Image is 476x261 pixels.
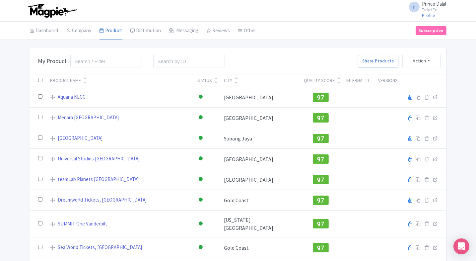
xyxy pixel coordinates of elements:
div: Active [197,243,204,252]
a: Dashboard [30,22,58,40]
a: Messaging [169,22,199,40]
td: [GEOGRAPHIC_DATA] [220,87,300,108]
span: 97 [317,244,324,251]
td: [US_STATE][GEOGRAPHIC_DATA] [220,211,300,237]
a: 97 [313,114,329,120]
div: Open Intercom Messenger [453,238,469,254]
div: Status [197,77,212,84]
span: 97 [317,197,324,204]
div: Quality Score [304,77,335,84]
div: Active [197,154,204,164]
a: Menara [GEOGRAPHIC_DATA] [58,114,119,122]
span: 97 [317,115,324,122]
th: Internal ID [342,74,374,87]
span: 97 [317,135,324,142]
a: P Prince Dalal TicketEx [405,1,446,12]
a: Universal Studios [GEOGRAPHIC_DATA] [58,155,140,163]
div: Active [197,133,204,143]
a: 97 [313,134,329,141]
a: Share Products [358,55,398,67]
td: [GEOGRAPHIC_DATA] [220,169,300,190]
a: Company [66,22,92,40]
td: Gold Coast [220,190,300,211]
div: Active [197,113,204,123]
a: Product [100,22,122,40]
input: Search / Filter [70,55,142,67]
span: 97 [317,156,324,163]
a: teamLab Planets [GEOGRAPHIC_DATA] [58,176,139,183]
span: 97 [317,176,324,183]
td: Gold Coast [220,237,300,258]
a: Distribution [130,22,161,40]
div: City [224,77,232,84]
div: Active [197,219,204,229]
a: [GEOGRAPHIC_DATA] [58,134,103,142]
button: Action [402,55,441,67]
a: Profile [422,12,436,18]
div: Active [197,195,204,205]
a: 97 [313,93,329,100]
a: 97 [313,175,329,182]
a: 97 [313,155,329,161]
small: TicketEx [422,8,446,12]
input: Search by ID [153,55,225,67]
a: 97 [313,243,329,250]
a: Subscription [416,26,446,35]
a: 97 [313,220,329,226]
a: SUMMIT One Vanderbilt [58,220,107,228]
span: 97 [317,220,324,227]
span: P [409,2,420,12]
span: 97 [317,94,324,101]
a: 97 [313,196,329,203]
div: Product Name [50,77,81,84]
td: Subang Jaya [220,128,300,149]
a: Reviews [207,22,230,40]
span: Prince Dalal [422,1,446,7]
div: Active [197,175,204,184]
img: logo-ab69f6fb50320c5b225c76a69d11143b.png [27,3,78,18]
a: Sea World Tickets, [GEOGRAPHIC_DATA] [58,244,142,251]
a: Aquaria KLCC [58,93,86,101]
a: Dreamworld Tickets, [GEOGRAPHIC_DATA] [58,196,147,204]
h3: My Product [38,57,67,65]
a: Other [238,22,256,40]
td: [GEOGRAPHIC_DATA] [220,149,300,169]
th: Versions [374,74,402,87]
td: [GEOGRAPHIC_DATA] [220,108,300,128]
div: Active [197,92,204,102]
